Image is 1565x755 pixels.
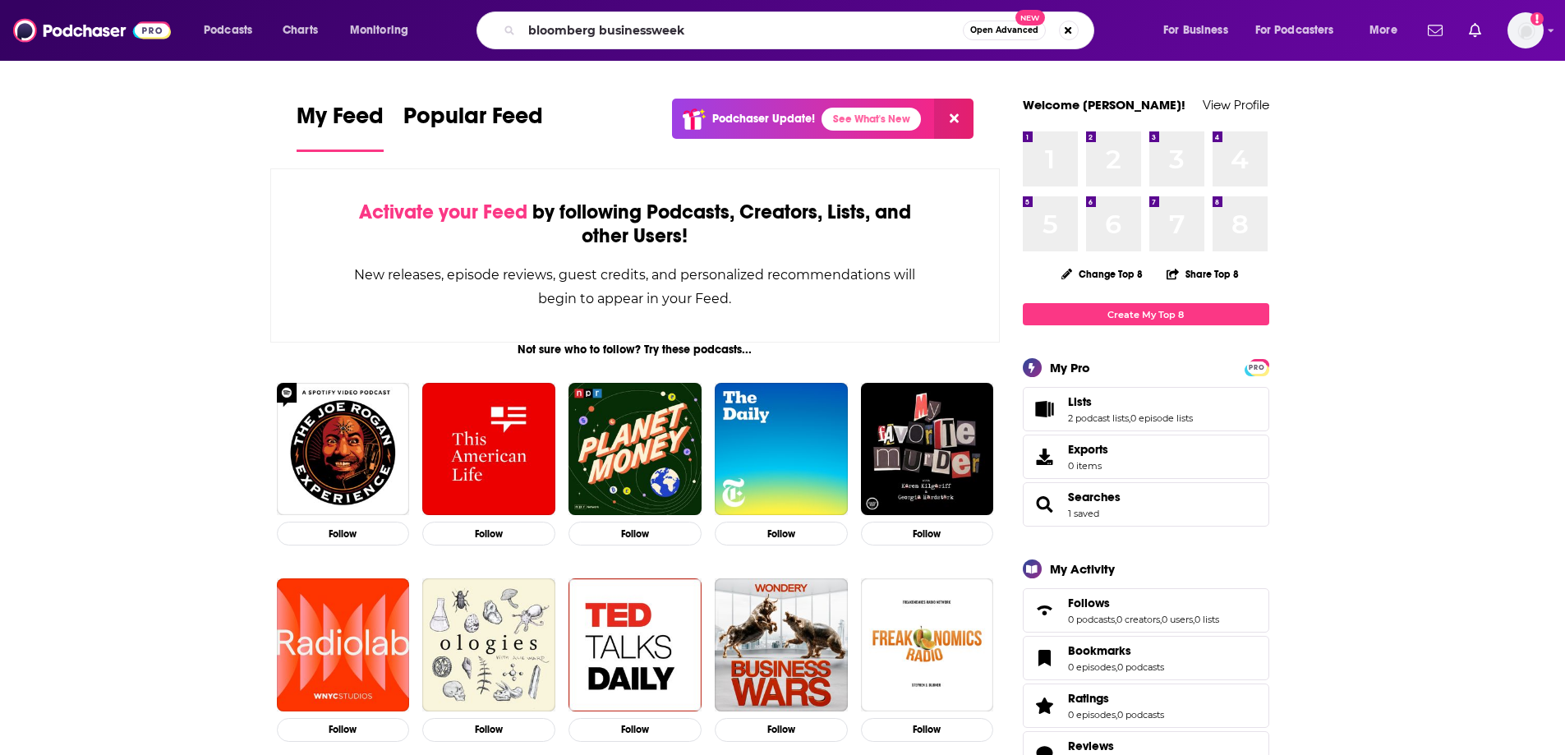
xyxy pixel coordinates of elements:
[568,578,702,711] img: TED Talks Daily
[1029,647,1061,670] a: Bookmarks
[861,522,994,546] button: Follow
[1247,361,1267,373] a: PRO
[1023,97,1185,113] a: Welcome [PERSON_NAME]!
[1245,17,1358,44] button: open menu
[277,718,410,742] button: Follow
[1029,398,1061,421] a: Lists
[1050,360,1090,375] div: My Pro
[1068,691,1164,706] a: Ratings
[1369,19,1397,42] span: More
[1023,435,1269,479] a: Exports
[297,102,384,152] a: My Feed
[1023,482,1269,527] span: Searches
[1358,17,1418,44] button: open menu
[1163,19,1228,42] span: For Business
[1068,661,1116,673] a: 0 episodes
[1068,643,1164,658] a: Bookmarks
[1247,361,1267,374] span: PRO
[1068,508,1099,519] a: 1 saved
[1507,12,1544,48] span: Logged in as mresewehr
[568,383,702,516] img: Planet Money
[1160,614,1162,625] span: ,
[1116,661,1117,673] span: ,
[1530,12,1544,25] svg: Add a profile image
[861,383,994,516] img: My Favorite Murder with Karen Kilgariff and Georgia Hardstark
[283,19,318,42] span: Charts
[568,522,702,546] button: Follow
[1015,10,1045,25] span: New
[1068,643,1131,658] span: Bookmarks
[1068,739,1164,753] a: Reviews
[712,112,815,126] p: Podchaser Update!
[1052,264,1153,284] button: Change Top 8
[1203,97,1269,113] a: View Profile
[715,578,848,711] img: Business Wars
[1116,709,1117,720] span: ,
[422,383,555,516] img: This American Life
[822,108,921,131] a: See What's New
[1068,596,1219,610] a: Follows
[1068,739,1114,753] span: Reviews
[353,200,918,248] div: by following Podcasts, Creators, Lists, and other Users!
[1023,636,1269,680] span: Bookmarks
[1507,12,1544,48] button: Show profile menu
[1116,614,1160,625] a: 0 creators
[403,102,543,140] span: Popular Feed
[1255,19,1334,42] span: For Podcasters
[270,343,1001,357] div: Not sure who to follow? Try these podcasts...
[1129,412,1130,424] span: ,
[715,522,848,546] button: Follow
[350,19,408,42] span: Monitoring
[1029,694,1061,717] a: Ratings
[1130,412,1193,424] a: 0 episode lists
[1507,12,1544,48] img: User Profile
[403,102,543,152] a: Popular Feed
[1068,394,1193,409] a: Lists
[1068,709,1116,720] a: 0 episodes
[1462,16,1488,44] a: Show notifications dropdown
[861,578,994,711] img: Freakonomics Radio
[1162,614,1193,625] a: 0 users
[1421,16,1449,44] a: Show notifications dropdown
[1068,691,1109,706] span: Ratings
[1193,614,1194,625] span: ,
[963,21,1046,40] button: Open AdvancedNew
[1023,684,1269,728] span: Ratings
[1068,442,1108,457] span: Exports
[422,522,555,546] button: Follow
[422,718,555,742] button: Follow
[297,102,384,140] span: My Feed
[1068,490,1121,504] a: Searches
[272,17,328,44] a: Charts
[1115,614,1116,625] span: ,
[277,383,410,516] img: The Joe Rogan Experience
[715,383,848,516] img: The Daily
[1029,493,1061,516] a: Searches
[277,578,410,711] img: Radiolab
[1152,17,1249,44] button: open menu
[492,12,1110,49] div: Search podcasts, credits, & more...
[522,17,963,44] input: Search podcasts, credits, & more...
[1194,614,1219,625] a: 0 lists
[1029,599,1061,622] a: Follows
[568,718,702,742] button: Follow
[970,26,1038,35] span: Open Advanced
[1068,460,1108,472] span: 0 items
[1050,561,1115,577] div: My Activity
[422,578,555,711] img: Ologies with Alie Ward
[1023,387,1269,431] span: Lists
[1117,661,1164,673] a: 0 podcasts
[715,718,848,742] button: Follow
[1068,614,1115,625] a: 0 podcasts
[1029,445,1061,468] span: Exports
[1068,394,1092,409] span: Lists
